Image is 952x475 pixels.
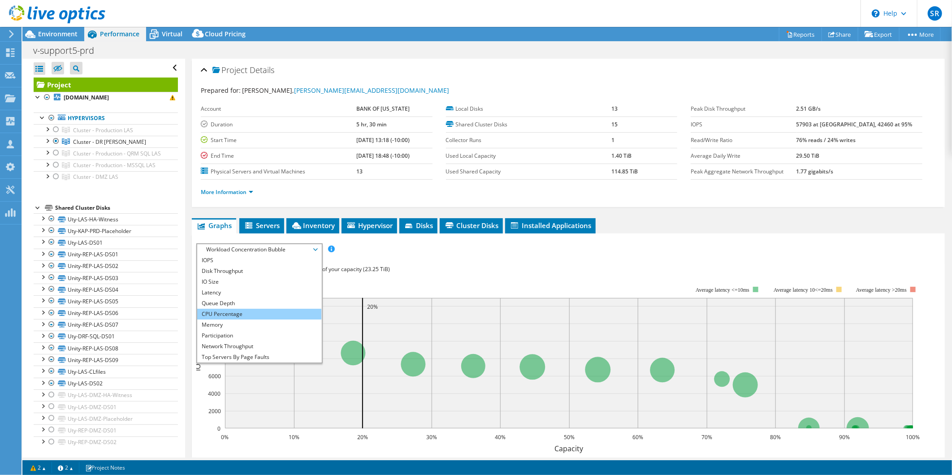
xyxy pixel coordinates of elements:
[839,433,850,441] text: 90%
[208,407,221,415] text: 2000
[34,272,178,284] a: Unity-REP-LAS-DS03
[289,433,299,441] text: 10%
[201,151,356,160] label: End Time
[212,66,247,75] span: Project
[446,167,611,176] label: Used Shared Capacity
[34,366,178,377] a: Uty-LAS-CLfiles
[73,161,156,169] span: Cluster - Production - MSSQL LAS
[356,121,387,128] b: 5 hr, 30 min
[201,104,356,113] label: Account
[611,152,632,160] b: 1.40 TiB
[356,152,410,160] b: [DATE] 18:48 (-10:00)
[73,173,118,181] span: Cluster - DMZ LAS
[796,168,834,175] b: 1.77 gigabits/s
[34,331,178,342] a: Uty-DRF-SQL-DS01
[495,433,506,441] text: 40%
[291,221,335,230] span: Inventory
[34,401,178,413] a: Uty-LAS-DMZ-DS01
[611,105,618,112] b: 13
[64,94,109,101] b: [DOMAIN_NAME]
[201,136,356,145] label: Start Time
[34,424,178,436] a: Uty-REP-DMZ-DS01
[872,9,880,17] svg: \n
[34,260,178,272] a: Unity-REP-LAS-DS02
[554,444,584,453] text: Capacity
[34,342,178,354] a: Unity-REP-LAS-DS08
[244,221,280,230] span: Servers
[205,30,246,38] span: Cloud Pricing
[796,105,821,112] b: 2.51 GB/s
[346,221,393,230] span: Hypervisor
[197,266,321,276] li: Disk Throughput
[796,121,913,128] b: 57903 at [GEOGRAPHIC_DATA], 42460 at 95%
[201,86,241,95] label: Prepared for:
[34,413,178,424] a: Uty-LAS-DMZ-Placeholder
[79,462,131,473] a: Project Notes
[197,309,321,320] li: CPU Percentage
[34,307,178,319] a: Unity-REP-LAS-DS06
[197,320,321,330] li: Memory
[796,152,820,160] b: 29.50 TiB
[242,86,449,95] span: [PERSON_NAME],
[34,171,178,183] a: Cluster - DMZ LAS
[564,433,575,441] text: 50%
[52,462,79,473] a: 2
[162,30,182,38] span: Virtual
[770,433,781,441] text: 80%
[696,287,749,293] tspan: Average latency <=10ms
[34,354,178,366] a: Unity-REP-LAS-DS09
[858,27,900,41] a: Export
[196,221,232,230] span: Graphs
[24,462,52,473] a: 2
[217,425,221,432] text: 0
[510,221,591,230] span: Installed Applications
[73,126,133,134] span: Cluster - Production LAS
[34,284,178,295] a: Unity-REP-LAS-DS04
[611,136,614,144] b: 1
[73,150,161,157] span: Cluster - Production - QRM SQL LAS
[34,225,178,237] a: Uty-KAP-PRD-Placeholder
[691,151,796,160] label: Average Daily Write
[197,287,321,298] li: Latency
[856,287,907,293] text: Average latency >20ms
[208,372,221,380] text: 6000
[34,78,178,92] a: Project
[201,188,253,196] a: More Information
[197,352,321,363] li: Top Servers By Page Faults
[197,330,321,341] li: Participation
[691,136,796,145] label: Read/Write Ratio
[34,378,178,389] a: Uty-LAS-DS02
[55,203,178,213] div: Shared Cluster Disks
[250,65,274,75] span: Details
[632,433,643,441] text: 60%
[34,92,178,104] a: [DOMAIN_NAME]
[356,105,410,112] b: BANK OF [US_STATE]
[73,138,146,146] span: Cluster - DR [PERSON_NAME]
[444,221,498,230] span: Cluster Disks
[404,221,433,230] span: Disks
[34,124,178,136] a: Cluster - Production LAS
[446,151,611,160] label: Used Local Capacity
[779,27,822,41] a: Reports
[34,160,178,171] a: Cluster - Production - MSSQL LAS
[446,120,611,129] label: Shared Cluster Disks
[796,136,856,144] b: 76% reads / 24% writes
[197,341,321,352] li: Network Throughput
[691,120,796,129] label: IOPS
[34,147,178,159] a: Cluster - Production - QRM SQL LAS
[367,303,378,311] text: 20%
[899,27,941,41] a: More
[426,433,437,441] text: 30%
[691,167,796,176] label: Peak Aggregate Network Throughput
[34,295,178,307] a: Unity-REP-LAS-DS05
[701,433,712,441] text: 70%
[34,389,178,401] a: Uty-LAS-DMZ-HA-Witness
[611,168,638,175] b: 114.85 TiB
[34,237,178,248] a: Uty-LAS-DS01
[197,276,321,287] li: IO Size
[446,136,611,145] label: Collector Runs
[611,121,618,128] b: 15
[34,249,178,260] a: Unity-REP-LAS-DS01
[774,287,833,293] tspan: Average latency 10<=20ms
[201,120,356,129] label: Duration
